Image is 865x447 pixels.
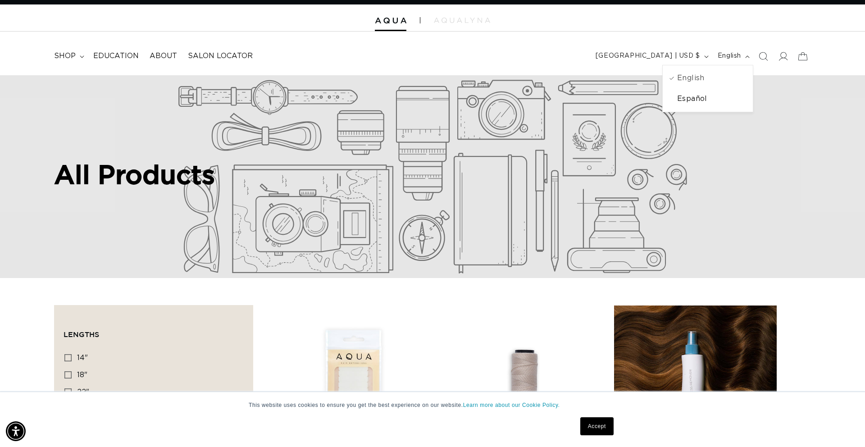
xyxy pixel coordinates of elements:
span: English [718,51,741,61]
button: English [712,48,753,65]
summary: Search [753,46,773,66]
summary: shop [49,46,88,66]
img: aqualyna.com [434,18,490,23]
span: 14" [77,354,88,361]
h2: All Products [54,159,257,190]
span: Salon Locator [188,51,253,61]
span: English [677,72,744,85]
span: 18" [77,371,87,379]
span: Lengths [64,330,99,338]
button: [GEOGRAPHIC_DATA] | USD $ [590,48,712,65]
iframe: Chat Widget [820,404,865,447]
span: 22" [77,388,89,396]
a: Education [88,46,144,66]
a: Learn more about our Cookie Policy. [463,402,560,408]
img: Aqua Hair Extensions [375,18,406,24]
a: English [663,68,753,89]
div: Accessibility Menu [6,421,26,441]
span: [GEOGRAPHIC_DATA] | USD $ [596,51,700,61]
span: Education [93,51,139,61]
a: Accept [580,417,614,435]
a: Español [663,88,753,109]
span: Español [677,92,744,105]
summary: Lengths (0 selected) [64,315,244,347]
a: Salon Locator [182,46,258,66]
a: About [144,46,182,66]
span: About [150,51,177,61]
span: shop [54,51,76,61]
p: This website uses cookies to ensure you get the best experience on our website. [249,401,616,409]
